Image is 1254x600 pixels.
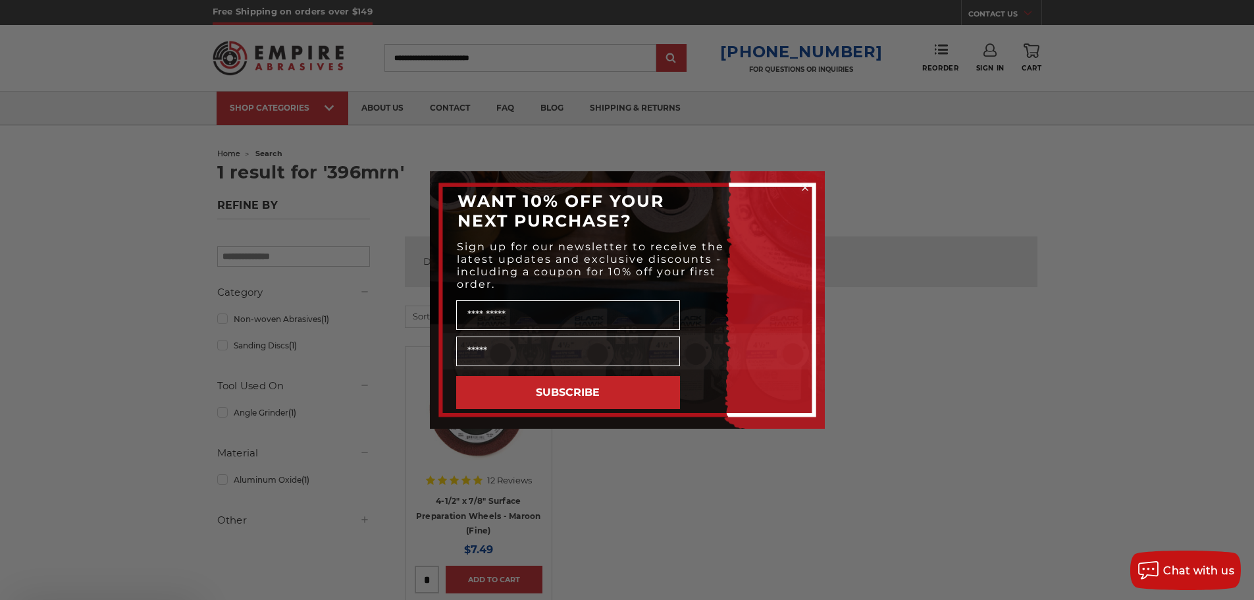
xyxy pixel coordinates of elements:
[457,240,724,290] span: Sign up for our newsletter to receive the latest updates and exclusive discounts - including a co...
[798,181,812,194] button: Close dialog
[456,376,680,409] button: SUBSCRIBE
[1130,551,1241,590] button: Chat with us
[1163,564,1234,577] span: Chat with us
[457,191,664,231] span: WANT 10% OFF YOUR NEXT PURCHASE?
[456,337,680,366] input: Email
